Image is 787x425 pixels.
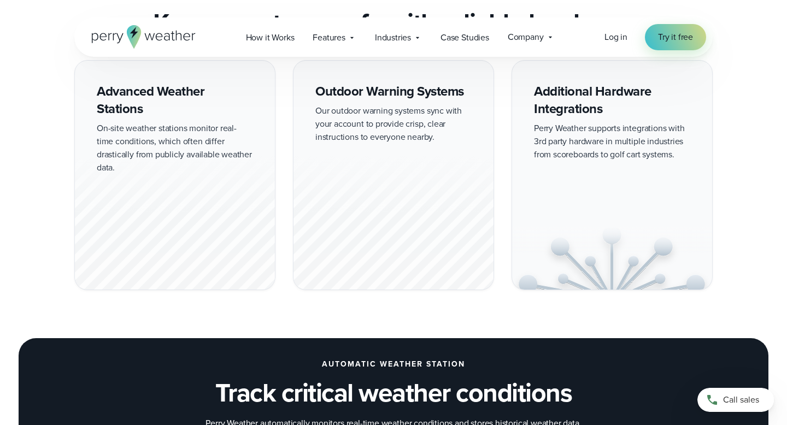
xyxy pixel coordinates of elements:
a: Call sales [697,388,774,412]
span: Log in [604,31,627,43]
span: Company [508,31,544,44]
h3: Track critical weather conditions [215,377,572,408]
a: How it Works [237,26,304,49]
span: Try it free [658,31,693,44]
span: Features [313,31,345,44]
img: Integration-Light.svg [512,226,712,290]
a: Try it free [645,24,706,50]
span: Case Studies [441,31,489,44]
h2: Keep your team safe with reliable hardware [153,8,635,38]
span: Call sales [723,393,759,406]
h2: AUTOMATIC WEATHER STATION [322,360,465,369]
a: Case Studies [431,26,498,49]
a: Log in [604,31,627,44]
span: Industries [375,31,411,44]
span: How it Works [246,31,295,44]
